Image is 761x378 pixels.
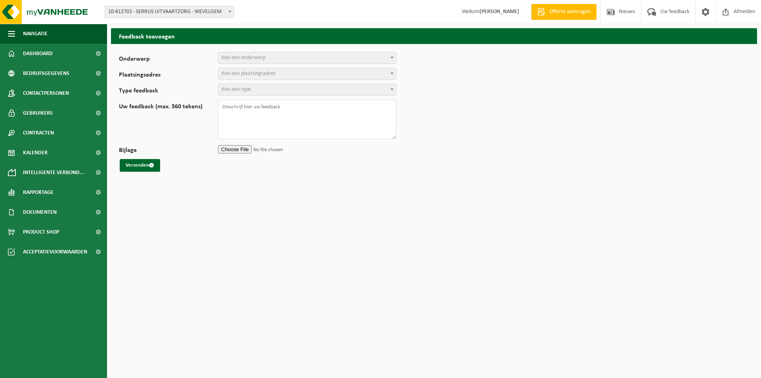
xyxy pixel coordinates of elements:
[222,71,275,77] span: Kies een plaatsingsadres
[23,83,69,103] span: Contactpersonen
[23,202,57,222] span: Documenten
[23,123,54,143] span: Contracten
[23,63,69,83] span: Bedrijfsgegevens
[119,72,218,80] label: Plaatsingsadres
[531,4,597,20] a: Offerte aanvragen
[23,103,53,123] span: Gebruikers
[547,8,593,16] span: Offerte aanvragen
[119,147,218,155] label: Bijlage
[23,44,53,63] span: Dashboard
[105,6,234,17] span: 10-812702 - SERRUS UITVAARTZORG - WEVELGEM
[111,28,757,44] h2: Feedback toevoegen
[23,24,48,44] span: Navigatie
[23,242,87,262] span: Acceptatievoorwaarden
[480,9,519,15] strong: [PERSON_NAME]
[119,56,218,64] label: Onderwerp
[120,159,160,172] button: Verzenden
[222,55,266,61] span: Kies een onderwerp
[23,222,59,242] span: Product Shop
[119,104,218,139] label: Uw feedback (max. 560 tekens)
[105,6,234,18] span: 10-812702 - SERRUS UITVAARTZORG - WEVELGEM
[23,143,48,163] span: Kalender
[23,163,84,182] span: Intelligente verbond...
[119,88,218,96] label: Type feedback
[23,182,54,202] span: Rapportage
[222,86,251,92] span: Kies een type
